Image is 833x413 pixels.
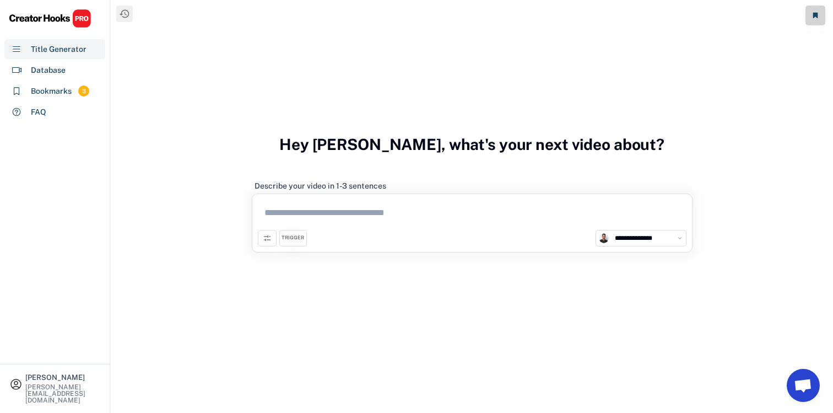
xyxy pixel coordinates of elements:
[9,9,91,28] img: CHPRO%20Logo.svg
[31,65,66,76] div: Database
[25,374,100,381] div: [PERSON_NAME]
[255,181,386,191] div: Describe your video in 1-3 sentences
[31,44,86,55] div: Title Generator
[282,234,304,242] div: TRIGGER
[78,87,89,96] div: 3
[599,233,609,243] img: channels4_profile.jpg
[31,106,46,118] div: FAQ
[31,85,72,97] div: Bookmarks
[787,369,820,402] a: Open chat
[279,124,664,165] h3: Hey [PERSON_NAME], what's your next video about?
[25,384,100,404] div: [PERSON_NAME][EMAIL_ADDRESS][DOMAIN_NAME]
